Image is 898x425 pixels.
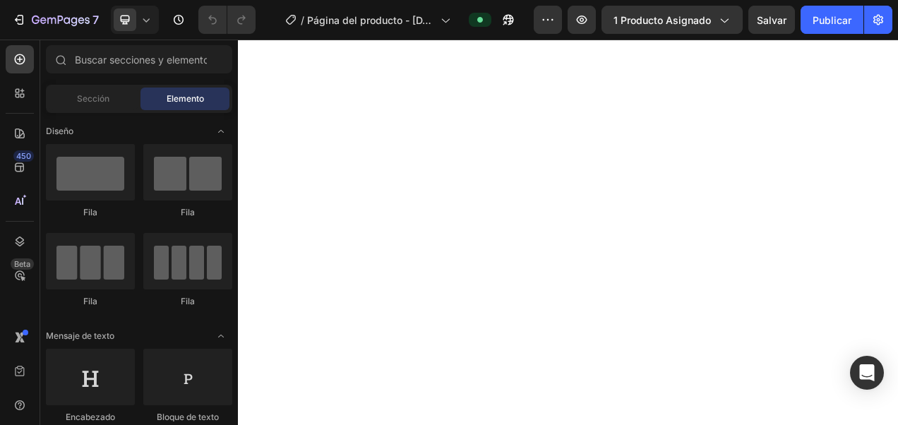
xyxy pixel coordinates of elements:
[601,6,743,34] button: 1 producto asignado
[92,11,99,28] p: 7
[143,206,232,219] div: Fila
[167,92,204,105] span: Elemento
[613,13,711,28] span: 1 producto asignado
[143,411,232,424] div: Bloque de texto
[77,92,109,105] span: Sección
[11,258,34,270] div: Beta
[13,150,34,162] div: 450
[46,330,114,342] span: Mensaje de texto
[46,125,73,138] span: Diseño
[757,14,786,26] span: Salvar
[813,13,851,28] font: Publicar
[46,295,135,308] div: Fila
[198,6,256,34] div: Deshacer/Rehacer
[748,6,795,34] button: Salvar
[46,206,135,219] div: Fila
[801,6,863,34] button: Publicar
[210,325,232,347] span: Alternar abierto
[6,6,105,34] button: 7
[210,120,232,143] span: Alternar abierto
[46,411,135,424] div: Encabezado
[46,45,232,73] input: Buscar secciones y elementos
[143,295,232,308] div: Fila
[850,356,884,390] div: Open Intercom Messenger
[238,40,898,425] iframe: Design area
[307,13,435,28] span: Página del producto - [DATE][PERSON_NAME] 12:33:43
[301,13,304,28] span: /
